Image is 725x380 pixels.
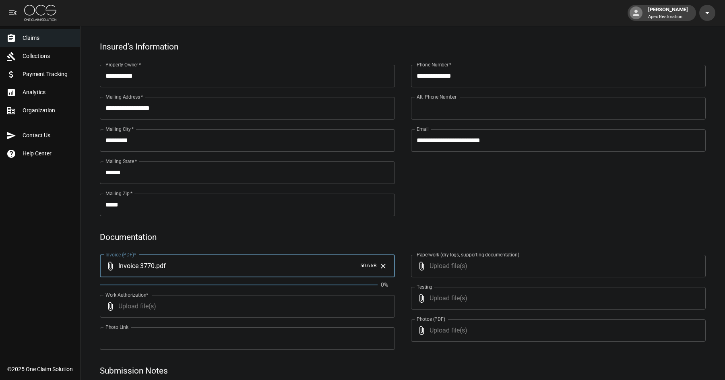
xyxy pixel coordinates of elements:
p: Apex Restoration [648,14,688,21]
label: Phone Number [417,61,451,68]
button: Clear [377,260,389,272]
label: Alt. Phone Number [417,93,456,100]
label: Mailing Zip [105,190,133,197]
label: Property Owner [105,61,141,68]
p: 0% [381,281,395,289]
label: Work Authorization* [105,291,149,298]
span: Organization [23,106,74,115]
button: open drawer [5,5,21,21]
span: Invoice 3770 [118,261,155,271]
div: [PERSON_NAME] [645,6,691,20]
label: Photos (PDF) [417,316,445,322]
span: . pdf [155,261,166,271]
label: Mailing State [105,158,137,165]
span: Collections [23,52,74,60]
span: Contact Us [23,131,74,140]
label: Mailing Address [105,93,143,100]
span: Analytics [23,88,74,97]
span: Upload file(s) [430,287,684,310]
label: Testing [417,283,432,290]
span: Upload file(s) [430,319,684,342]
span: Help Center [23,149,74,158]
span: Claims [23,34,74,42]
label: Mailing City [105,126,134,132]
div: © 2025 One Claim Solution [7,365,73,373]
label: Email [417,126,429,132]
span: Payment Tracking [23,70,74,78]
span: Upload file(s) [118,295,373,318]
span: 50.6 kB [360,262,376,270]
label: Photo Link [105,324,128,330]
img: ocs-logo-white-transparent.png [24,5,56,21]
label: Invoice (PDF)* [105,251,136,258]
span: Upload file(s) [430,255,684,277]
label: Paperwork (dry logs, supporting documentation) [417,251,519,258]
